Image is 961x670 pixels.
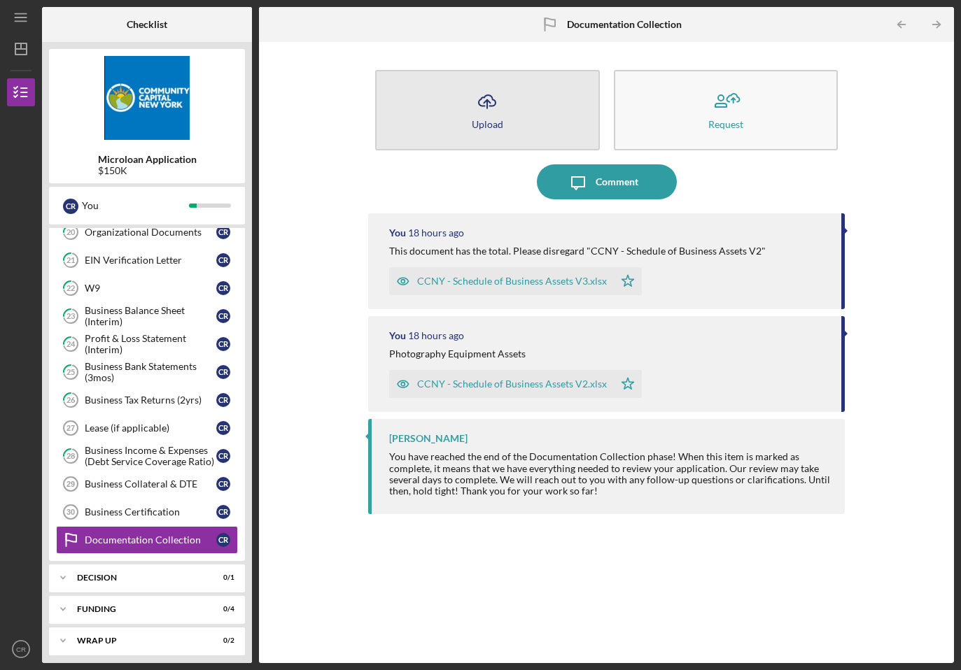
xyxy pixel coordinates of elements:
[389,227,406,238] div: You
[216,449,230,463] div: C R
[85,422,216,434] div: Lease (if applicable)
[216,505,230,519] div: C R
[216,533,230,547] div: C R
[56,330,238,358] a: 24Profit & Loss Statement (Interim)CR
[216,337,230,351] div: C R
[209,636,234,645] div: 0 / 2
[56,358,238,386] a: 25Business Bank Statements (3mos)CR
[66,340,76,349] tspan: 24
[389,330,406,341] div: You
[77,605,199,613] div: Funding
[66,508,75,516] tspan: 30
[56,498,238,526] a: 30Business CertificationCR
[85,478,216,490] div: Business Collateral & DTE
[614,70,839,150] button: Request
[56,414,238,442] a: 27Lease (if applicable)CR
[56,470,238,498] a: 29Business Collateral & DTECR
[66,452,75,461] tspan: 28
[216,225,230,239] div: C R
[7,635,35,663] button: CR
[216,309,230,323] div: C R
[216,393,230,407] div: C R
[389,451,831,496] div: You have reached the end of the Documentation Collection phase! When this item is marked as compl...
[63,199,78,214] div: C R
[66,256,75,265] tspan: 21
[216,253,230,267] div: C R
[216,477,230,491] div: C R
[127,19,167,30] b: Checklist
[408,330,464,341] time: 2025-08-12 20:30
[85,506,216,518] div: Business Certification
[85,394,216,406] div: Business Tax Returns (2yrs)
[49,56,245,140] img: Product logo
[85,227,216,238] div: Organizational Documents
[375,70,600,150] button: Upload
[77,573,199,582] div: Decision
[389,348,526,359] div: Photography Equipment Assets
[417,276,607,287] div: CCNY - Schedule of Business Assets V3.xlsx
[66,396,76,405] tspan: 26
[85,361,216,383] div: Business Bank Statements (3mos)
[66,368,75,377] tspan: 25
[85,534,216,546] div: Documentation Collection
[56,386,238,414] a: 26Business Tax Returns (2yrs)CR
[98,154,197,165] b: Microloan Application
[56,218,238,246] a: 20Organizational DocumentsCR
[389,267,642,295] button: CCNY - Schedule of Business Assets V3.xlsx
[56,302,238,330] a: 23Business Balance Sheet (Interim)CR
[56,526,238,554] a: Documentation CollectionCR
[209,605,234,613] div: 0 / 4
[209,573,234,582] div: 0 / 1
[389,245,766,257] div: This document has the total. Please disregard "CCNY - Schedule of Business Assets V2"
[56,274,238,302] a: 22W9CR
[85,255,216,266] div: EIN Verification Letter
[66,284,75,293] tspan: 22
[216,365,230,379] div: C R
[472,119,503,129] div: Upload
[408,227,464,238] time: 2025-08-12 20:33
[389,433,468,444] div: [PERSON_NAME]
[66,228,76,237] tspan: 20
[66,424,75,432] tspan: 27
[537,164,677,199] button: Comment
[596,164,638,199] div: Comment
[85,283,216,294] div: W9
[708,119,743,129] div: Request
[389,370,642,398] button: CCNY - Schedule of Business Assets V2.xlsx
[56,246,238,274] a: 21EIN Verification LetterCR
[16,646,26,653] text: CR
[98,165,197,176] div: $150K
[85,445,216,467] div: Business Income & Expenses (Debt Service Coverage Ratio)
[85,333,216,355] div: Profit & Loss Statement (Interim)
[66,480,75,488] tspan: 29
[417,378,607,390] div: CCNY - Schedule of Business Assets V2.xlsx
[77,636,199,645] div: Wrap up
[66,312,75,321] tspan: 23
[82,194,189,218] div: You
[567,19,682,30] b: Documentation Collection
[216,421,230,435] div: C R
[85,305,216,327] div: Business Balance Sheet (Interim)
[56,442,238,470] a: 28Business Income & Expenses (Debt Service Coverage Ratio)CR
[216,281,230,295] div: C R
